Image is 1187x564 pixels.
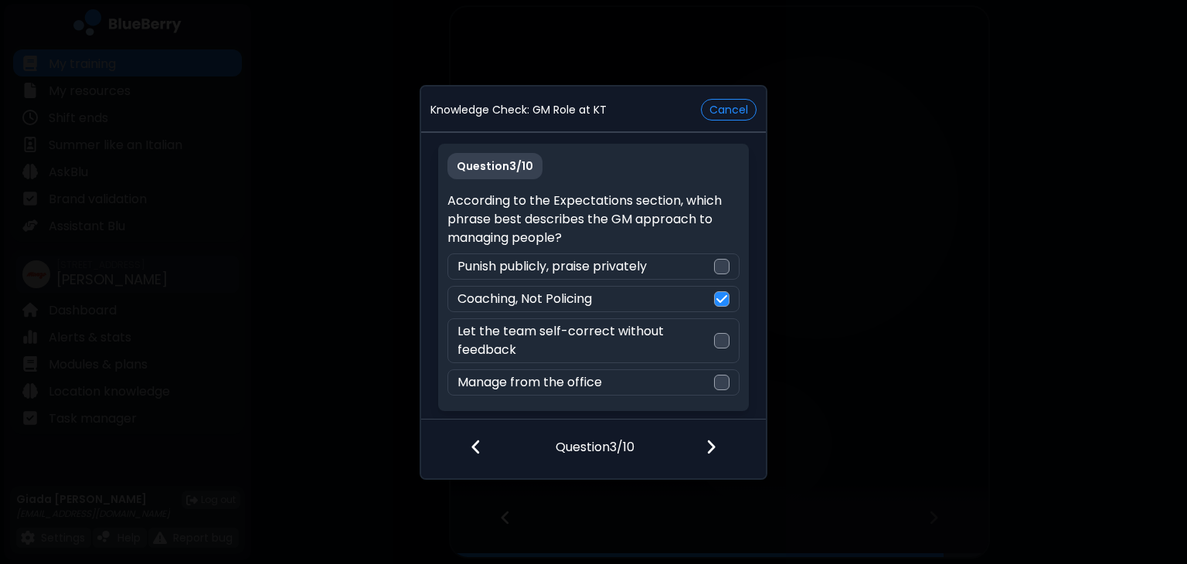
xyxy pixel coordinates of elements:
p: Punish publicly, praise privately [457,257,647,276]
img: file icon [706,438,716,455]
p: Manage from the office [457,373,602,392]
img: file icon [471,438,481,455]
img: check [716,293,727,305]
p: Coaching, Not Policing [457,290,592,308]
p: Knowledge Check: GM Role at KT [430,103,607,117]
p: Question 3 / 10 [447,153,542,179]
p: Let the team self-correct without feedback [457,322,713,359]
button: Cancel [701,99,757,121]
p: According to the Expectations section, which phrase best describes the GM approach to managing pe... [447,192,739,247]
p: Question 3 / 10 [556,420,634,457]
